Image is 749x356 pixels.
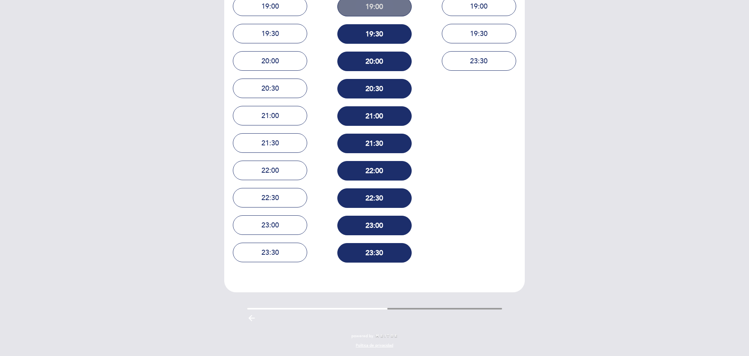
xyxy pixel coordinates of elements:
button: 23:30 [337,243,412,263]
button: 21:30 [337,134,412,153]
button: 21:00 [337,106,412,126]
span: powered by [351,333,373,339]
button: 23:00 [233,215,307,235]
i: arrow_backward [247,313,256,323]
button: 22:30 [337,188,412,208]
button: 23:30 [442,51,516,71]
button: 21:30 [233,133,307,153]
button: 22:00 [233,161,307,180]
button: 23:00 [337,216,412,235]
button: 22:30 [233,188,307,208]
button: 20:00 [233,51,307,71]
a: powered by [351,333,398,339]
button: 19:30 [233,24,307,43]
button: 19:30 [442,24,516,43]
button: 22:00 [337,161,412,181]
button: 21:00 [233,106,307,125]
img: MEITRE [375,334,398,338]
button: 23:30 [233,243,307,262]
a: Política de privacidad [356,343,393,348]
button: 20:30 [337,79,412,98]
button: 19:30 [337,24,412,44]
button: 20:00 [337,52,412,71]
button: 20:30 [233,79,307,98]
